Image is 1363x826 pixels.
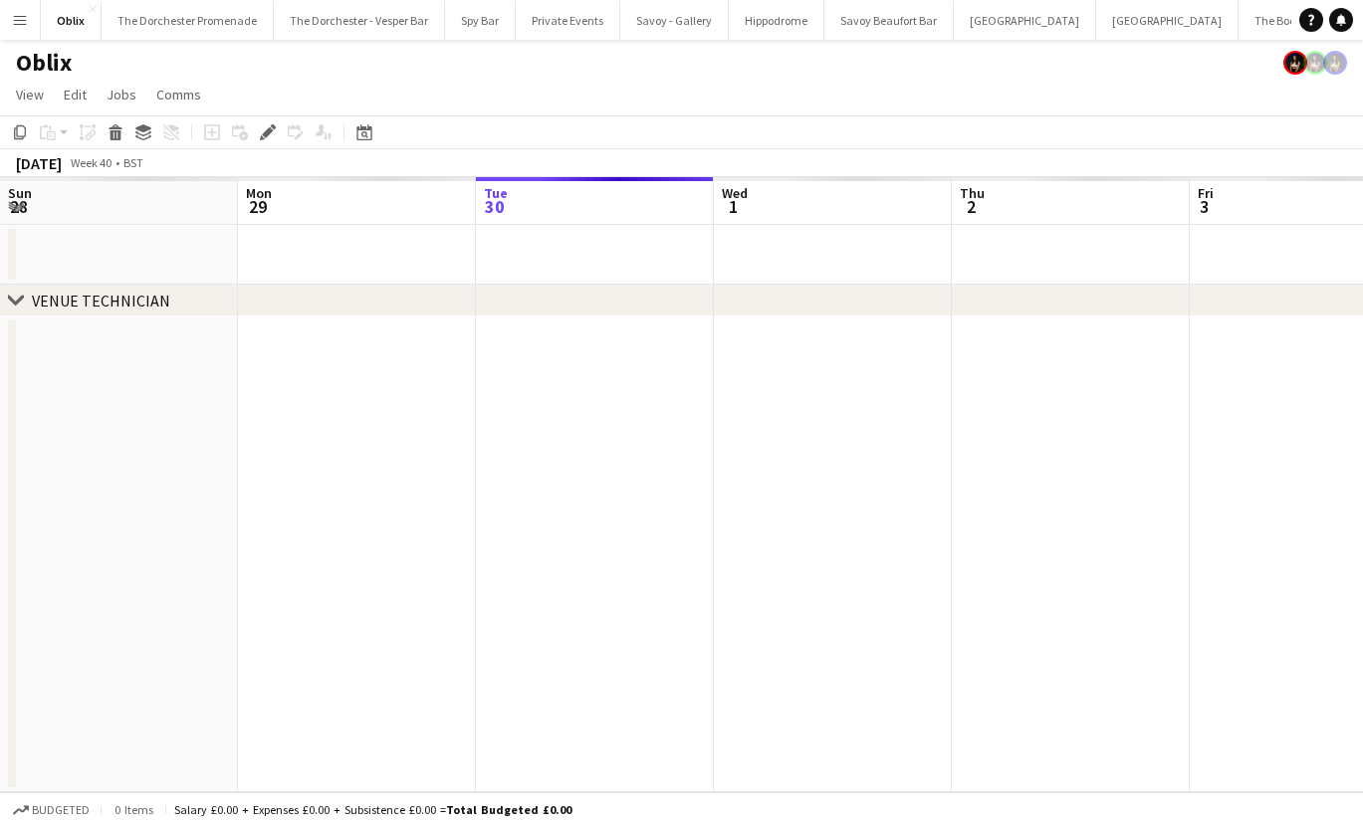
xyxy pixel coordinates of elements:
span: 28 [5,195,32,218]
button: [GEOGRAPHIC_DATA] [1096,1,1239,40]
span: 0 items [110,802,157,817]
app-user-avatar: Helena Debono [1303,51,1327,75]
span: 1 [719,195,748,218]
span: Tue [484,184,508,202]
a: View [8,82,52,107]
span: 2 [957,195,985,218]
button: Savoy - Gallery [620,1,729,40]
button: Private Events [516,1,620,40]
app-user-avatar: Helena Debono [1323,51,1347,75]
a: Jobs [99,82,144,107]
a: Edit [56,82,95,107]
span: Thu [960,184,985,202]
span: 30 [481,195,508,218]
span: Week 40 [66,155,115,170]
app-user-avatar: Helena Debono [1283,51,1307,75]
span: Edit [64,86,87,103]
button: Budgeted [10,799,93,821]
span: View [16,86,44,103]
h1: Oblix [16,48,72,78]
span: 3 [1195,195,1214,218]
button: [GEOGRAPHIC_DATA] [954,1,1096,40]
button: Hippodrome [729,1,824,40]
div: VENUE TECHNICIAN [32,291,170,310]
div: [DATE] [16,153,62,173]
a: Comms [148,82,209,107]
span: Wed [722,184,748,202]
div: Salary £0.00 + Expenses £0.00 + Subsistence £0.00 = [174,802,571,817]
span: Mon [246,184,272,202]
span: Comms [156,86,201,103]
span: Sun [8,184,32,202]
span: Total Budgeted £0.00 [446,802,571,817]
div: BST [123,155,143,170]
button: Savoy Beaufort Bar [824,1,954,40]
span: Fri [1198,184,1214,202]
span: Jobs [107,86,136,103]
button: The Dorchester - Vesper Bar [274,1,445,40]
span: Budgeted [32,803,90,817]
button: The Dorchester Promenade [102,1,274,40]
span: 29 [243,195,272,218]
button: Oblix [41,1,102,40]
button: Spy Bar [445,1,516,40]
